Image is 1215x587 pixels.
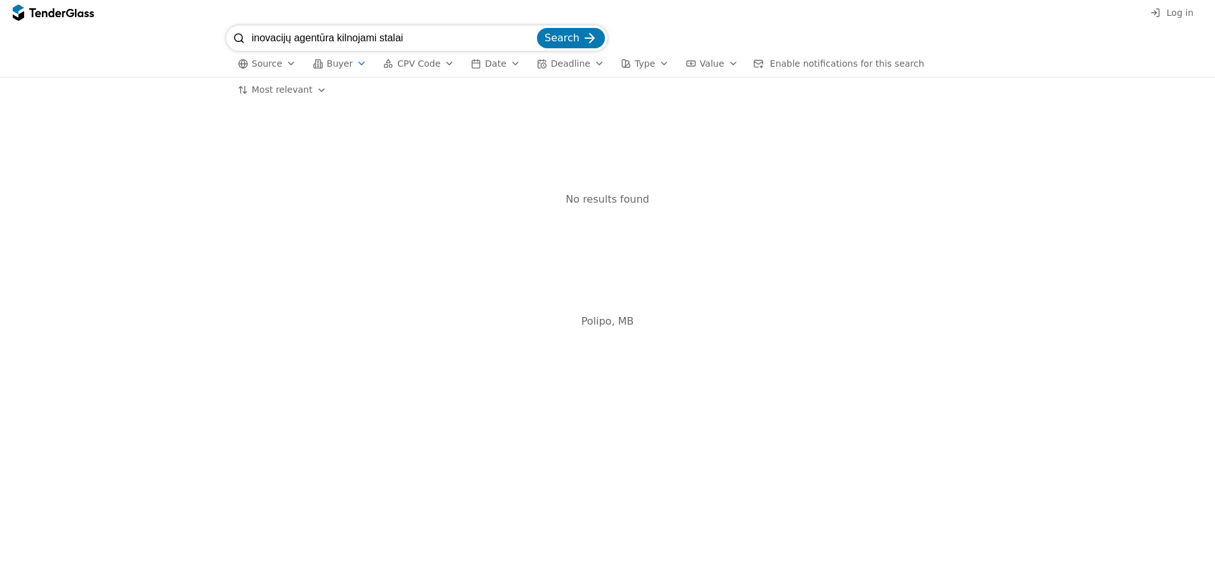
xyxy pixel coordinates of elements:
button: Enable notifications for this search [750,56,928,72]
span: CPV Code [397,58,440,69]
button: Source [233,56,301,72]
span: Date [485,58,506,69]
span: Enable notifications for this search [770,58,925,69]
button: Deadline [532,56,609,72]
button: Search [537,28,605,48]
span: Source [252,58,282,69]
button: Buyer [308,56,372,72]
span: Deadline [551,58,590,69]
span: Value [700,58,724,69]
button: Value [681,56,743,72]
button: Date [466,56,525,72]
span: No results found [566,193,649,205]
span: Search [545,32,580,44]
button: Type [616,56,674,72]
input: Search tenders... [252,25,534,51]
button: CPV Code [378,56,459,72]
span: Buyer [327,58,353,69]
span: Log in [1167,8,1193,18]
button: Log in [1146,5,1197,21]
span: Type [635,58,655,69]
span: Polipo, MB [581,315,634,327]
